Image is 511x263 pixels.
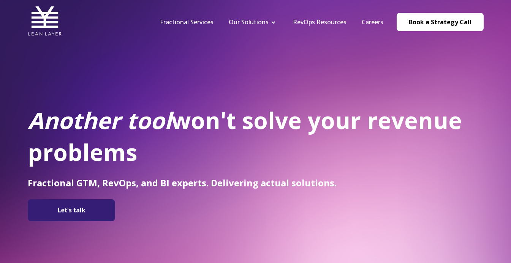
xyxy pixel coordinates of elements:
span: won't solve your revenue problems [28,105,462,168]
div: Navigation Menu [152,18,391,26]
em: Another tool [28,105,171,136]
a: Careers [362,18,383,26]
a: Fractional Services [160,18,214,26]
a: Book a Strategy Call [397,13,484,31]
a: RevOps Resources [293,18,346,26]
a: Our Solutions [229,18,269,26]
img: Let's talk [32,202,111,218]
span: Fractional GTM, RevOps, and BI experts. Delivering actual solutions. [28,176,337,189]
img: Lean Layer Logo [28,4,62,38]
